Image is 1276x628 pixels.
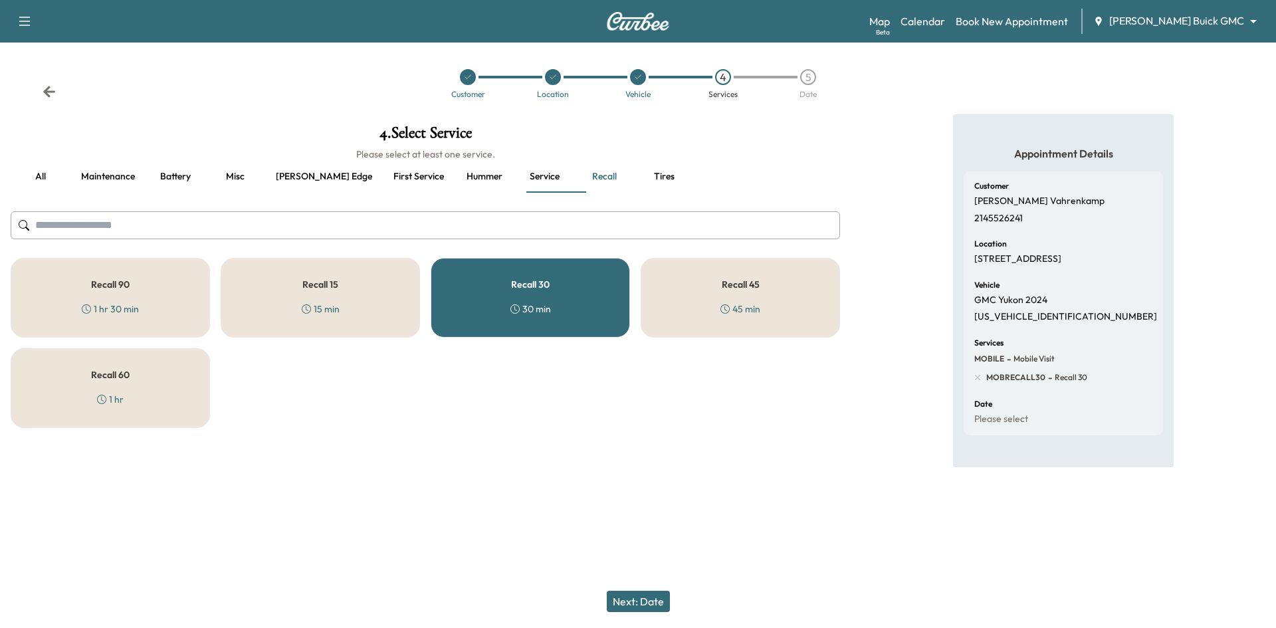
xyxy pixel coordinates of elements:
[451,90,485,98] div: Customer
[91,370,130,379] h5: Recall 60
[1052,372,1087,383] span: Recall 30
[974,213,1023,225] p: 2145526241
[974,354,1004,364] span: MOBILE
[974,400,992,408] h6: Date
[956,13,1068,29] a: Book New Appointment
[265,161,383,193] button: [PERSON_NAME] edge
[634,161,694,193] button: Tires
[720,302,760,316] div: 45 min
[799,90,817,98] div: Date
[511,280,550,289] h5: Recall 30
[146,161,205,193] button: Battery
[537,90,569,98] div: Location
[82,302,139,316] div: 1 hr 30 min
[974,413,1028,425] p: Please select
[1004,352,1011,366] span: -
[514,161,574,193] button: Service
[800,69,816,85] div: 5
[1011,354,1055,364] span: Mobile Visit
[510,302,551,316] div: 30 min
[97,393,124,406] div: 1 hr
[625,90,651,98] div: Vehicle
[70,161,146,193] button: Maintenance
[205,161,265,193] button: Misc
[11,161,70,193] button: all
[974,253,1061,265] p: [STREET_ADDRESS]
[869,13,890,29] a: MapBeta
[974,240,1007,248] h6: Location
[722,280,760,289] h5: Recall 45
[1045,371,1052,384] span: -
[91,280,130,289] h5: Recall 90
[11,125,840,148] h1: 4 . Select Service
[43,85,56,98] div: Back
[974,281,1000,289] h6: Vehicle
[383,161,455,193] button: First service
[974,195,1105,207] p: [PERSON_NAME] Vahrenkamp
[964,146,1163,161] h5: Appointment Details
[974,182,1009,190] h6: Customer
[11,161,840,193] div: basic tabs example
[974,339,1004,347] h6: Services
[302,302,340,316] div: 15 min
[607,591,670,612] button: Next: Date
[455,161,514,193] button: Hummer
[986,372,1045,383] span: MOBRECALL30
[574,161,634,193] button: Recall
[606,12,670,31] img: Curbee Logo
[715,69,731,85] div: 4
[974,294,1047,306] p: GMC Yukon 2024
[901,13,945,29] a: Calendar
[974,311,1157,323] p: [US_VEHICLE_IDENTIFICATION_NUMBER]
[876,27,890,37] div: Beta
[11,148,840,161] h6: Please select at least one service.
[302,280,338,289] h5: Recall 15
[1109,13,1244,29] span: [PERSON_NAME] Buick GMC
[708,90,738,98] div: Services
